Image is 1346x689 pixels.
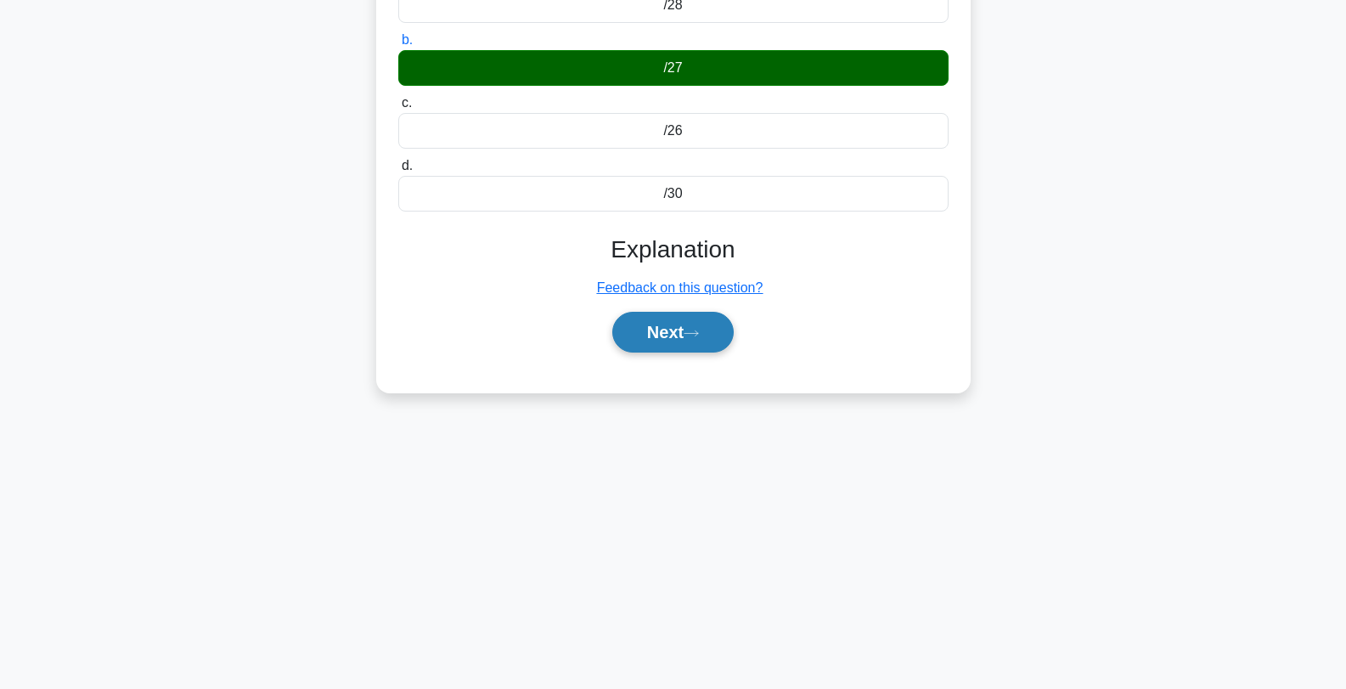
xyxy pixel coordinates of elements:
[402,158,413,172] span: d.
[597,280,763,295] a: Feedback on this question?
[408,235,938,264] h3: Explanation
[398,113,949,149] div: /26
[398,176,949,212] div: /30
[612,312,734,353] button: Next
[402,95,412,110] span: c.
[402,32,413,47] span: b.
[398,50,949,86] div: /27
